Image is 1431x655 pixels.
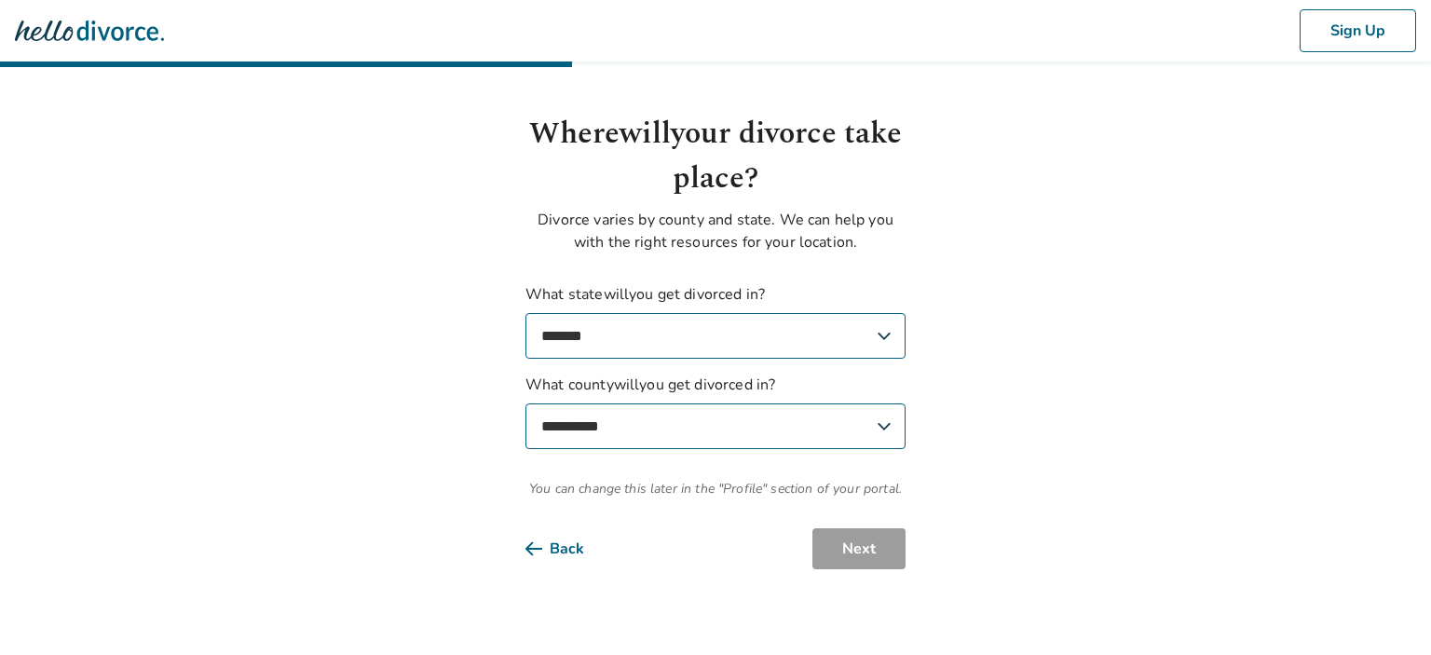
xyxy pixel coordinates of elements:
span: You can change this later in the "Profile" section of your portal. [525,479,906,498]
p: Divorce varies by county and state. We can help you with the right resources for your location. [525,209,906,253]
img: Hello Divorce Logo [15,12,164,49]
label: What county will you get divorced in? [525,374,906,449]
button: Back [525,528,614,569]
label: What state will you get divorced in? [525,283,906,359]
iframe: Chat Widget [1338,566,1431,655]
div: Widget de chat [1338,566,1431,655]
button: Sign Up [1300,9,1416,52]
select: What countywillyou get divorced in? [525,403,906,449]
h1: Where will your divorce take place? [525,112,906,201]
button: Next [812,528,906,569]
select: What statewillyou get divorced in? [525,313,906,359]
